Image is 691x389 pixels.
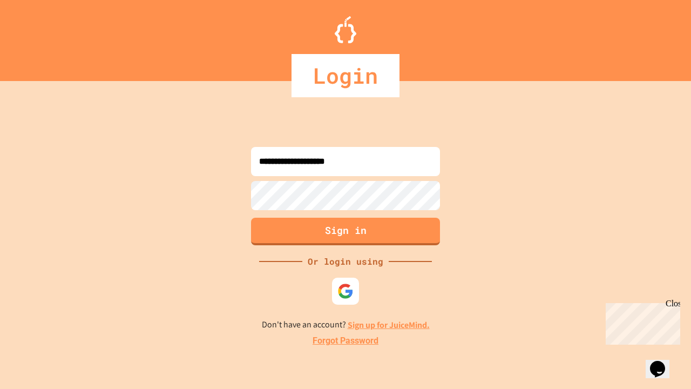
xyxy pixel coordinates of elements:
iframe: chat widget [601,299,680,345]
div: Or login using [302,255,389,268]
div: Login [292,54,399,97]
button: Sign in [251,218,440,245]
a: Forgot Password [313,334,378,347]
a: Sign up for JuiceMind. [348,319,430,331]
div: Chat with us now!Close [4,4,74,69]
p: Don't have an account? [262,318,430,332]
img: google-icon.svg [337,283,354,299]
img: Logo.svg [335,16,356,43]
iframe: chat widget [646,346,680,378]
